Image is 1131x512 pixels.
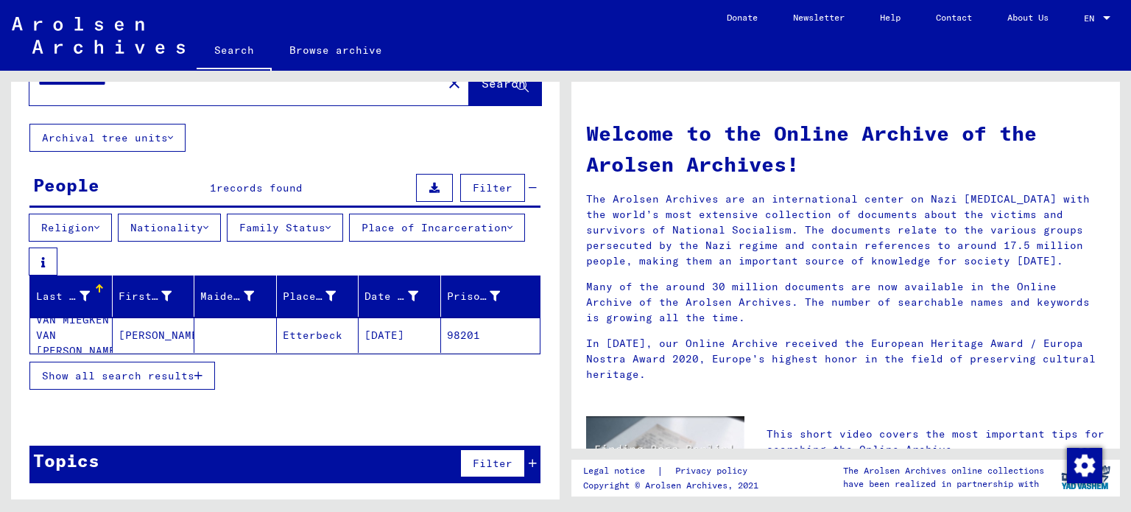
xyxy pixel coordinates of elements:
[30,318,113,353] mat-cell: VAN MIEGKEN VAN [PERSON_NAME]
[227,214,343,242] button: Family Status
[197,32,272,71] a: Search
[1058,459,1113,496] img: yv_logo.png
[586,118,1105,180] h1: Welcome to the Online Archive of the Arolsen Archives!
[29,214,112,242] button: Religion
[29,362,215,390] button: Show all search results
[469,60,541,105] button: Search
[349,214,525,242] button: Place of Incarceration
[843,464,1044,477] p: The Arolsen Archives online collections
[843,477,1044,491] p: have been realized in partnership with
[283,284,359,308] div: Place of Birth
[586,336,1105,382] p: In [DATE], our Online Archive received the European Heritage Award / Europa Nostra Award 2020, Eu...
[586,192,1105,269] p: The Arolsen Archives are an international center on Nazi [MEDICAL_DATA] with the world’s most ext...
[194,276,277,317] mat-header-cell: Maiden Name
[482,76,526,91] span: Search
[473,181,512,194] span: Filter
[118,214,221,242] button: Nationality
[767,427,1105,457] p: This short video covers the most important tips for searching the Online Archive.
[359,318,441,353] mat-cell: [DATE]
[36,284,112,308] div: Last Name
[42,369,194,382] span: Show all search results
[663,463,765,479] a: Privacy policy
[119,284,194,308] div: First Name
[113,318,195,353] mat-cell: [PERSON_NAME]
[216,181,303,194] span: records found
[583,463,765,479] div: |
[30,276,113,317] mat-header-cell: Last Name
[364,284,440,308] div: Date of Birth
[283,289,337,304] div: Place of Birth
[113,276,195,317] mat-header-cell: First Name
[272,32,400,68] a: Browse archive
[277,276,359,317] mat-header-cell: Place of Birth
[33,172,99,198] div: People
[200,289,254,304] div: Maiden Name
[441,318,540,353] mat-cell: 98201
[1067,448,1102,483] img: Change consent
[440,68,469,97] button: Clear
[210,181,216,194] span: 1
[583,463,657,479] a: Legal notice
[445,74,463,92] mat-icon: close
[583,479,765,492] p: Copyright © Arolsen Archives, 2021
[460,174,525,202] button: Filter
[36,289,90,304] div: Last Name
[277,318,359,353] mat-cell: Etterbeck
[33,447,99,474] div: Topics
[119,289,172,304] div: First Name
[364,289,418,304] div: Date of Birth
[473,457,512,470] span: Filter
[586,416,744,502] img: video.jpg
[200,284,276,308] div: Maiden Name
[1066,447,1102,483] div: Change consent
[1084,13,1100,24] span: EN
[12,17,185,54] img: Arolsen_neg.svg
[29,124,186,152] button: Archival tree units
[586,279,1105,326] p: Many of the around 30 million documents are now available in the Online Archive of the Arolsen Ar...
[359,276,441,317] mat-header-cell: Date of Birth
[447,284,523,308] div: Prisoner #
[447,289,501,304] div: Prisoner #
[460,449,525,477] button: Filter
[441,276,540,317] mat-header-cell: Prisoner #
